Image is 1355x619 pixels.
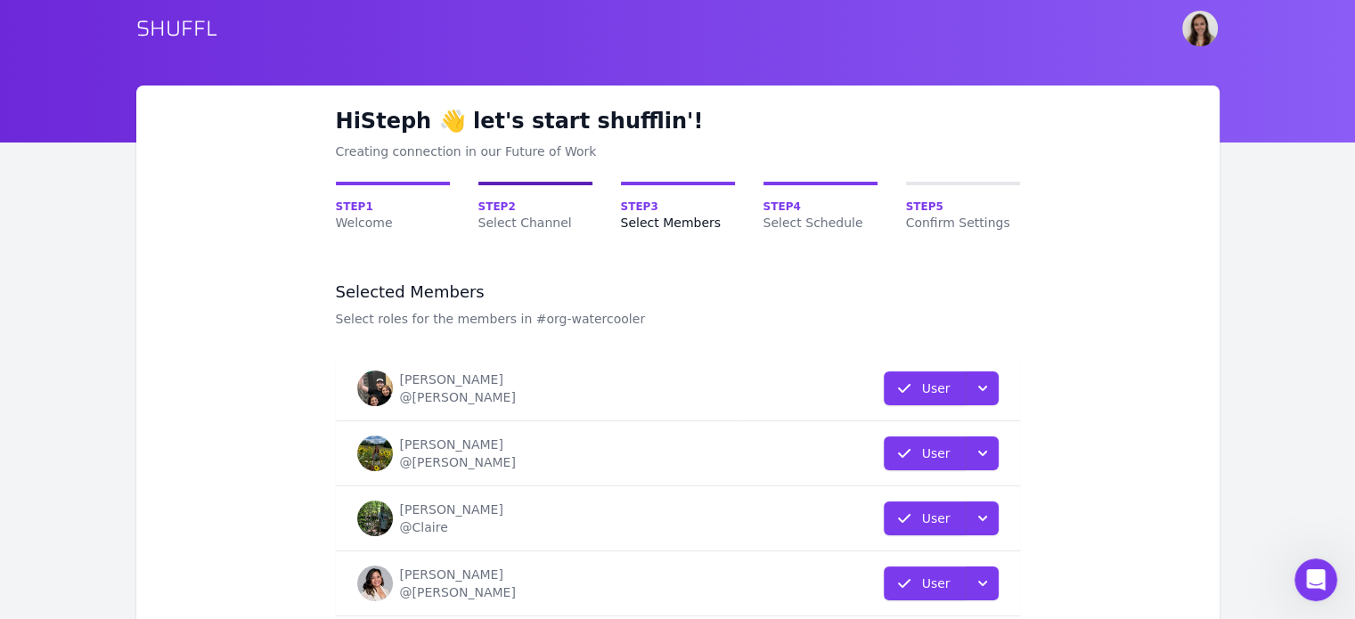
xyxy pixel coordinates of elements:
[336,281,646,303] h3: Selected Members
[906,214,1020,232] span: Confirm Settings
[922,379,951,397] p: User
[357,501,393,536] img: Claire
[1180,9,1220,48] button: User menu
[763,182,877,232] a: Step4Select Schedule
[336,143,1020,160] div: Creating connection in our Future of Work
[336,107,1020,135] h1: Hi Steph let's start shufflin'!
[438,109,465,134] span: emoji wave
[400,453,516,471] div: @[PERSON_NAME]
[336,310,646,328] p: Select roles for the members in #org-watercooler
[906,182,1020,232] a: Step5Confirm Settings
[400,371,516,388] div: [PERSON_NAME]
[336,214,450,232] span: Welcome
[400,501,503,518] div: [PERSON_NAME]
[400,518,503,536] div: @Claire
[922,444,951,462] p: User
[922,574,951,592] p: User
[400,583,516,601] div: @[PERSON_NAME]
[478,214,592,232] span: Select Channel
[336,200,450,214] span: Step 1
[357,436,393,471] img: Annie Hinan
[621,200,735,214] span: Step 3
[906,200,1020,214] span: Step 5
[922,509,951,527] p: User
[478,182,592,232] a: Step2Select Channel
[400,436,516,453] div: [PERSON_NAME]
[478,200,592,214] span: Step 2
[1294,558,1337,601] iframe: Intercom live chat
[357,566,393,601] img: Denise Flood
[400,388,516,406] div: @[PERSON_NAME]
[621,214,735,232] span: Select Members
[336,182,1020,232] nav: Onboarding
[763,214,877,232] span: Select Schedule
[1182,11,1218,46] img: Steph Vesely
[621,182,735,232] a: Step3Select Members
[400,566,516,583] div: [PERSON_NAME]
[763,200,877,214] span: Step 4
[136,14,217,43] a: SHUFFL
[357,371,393,406] img: Adrian Schaap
